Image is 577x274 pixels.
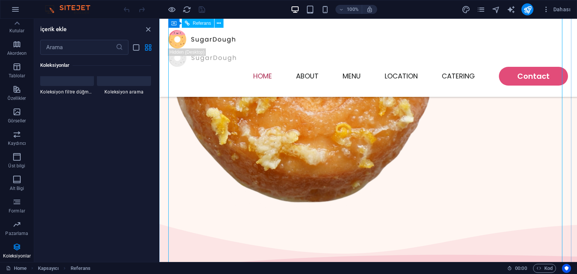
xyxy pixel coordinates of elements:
p: Kaydırıcı [8,140,26,146]
h6: Koleksiyonlar [40,61,151,70]
button: text_generator [506,5,515,14]
button: reload [182,5,191,14]
p: Alt Bigi [10,185,24,191]
i: Sayfayı yeniden yükleyin [183,5,191,14]
button: 100% [335,5,362,14]
nav: breadcrumb [38,264,91,273]
p: Kutular [9,28,25,34]
h6: Oturum süresi [507,264,527,273]
span: Dahası [542,6,571,13]
i: Navigatör [492,5,500,14]
p: Görseller [8,118,26,124]
span: 00 00 [515,264,527,273]
button: navigator [491,5,500,14]
i: Tasarım (Ctrl+Alt+Y) [462,5,470,14]
i: Yeniden boyutlandırmada yakınlaştırma düzeyini seçilen cihaza uyacak şekilde otomatik olarak ayarla. [366,6,373,13]
a: Seçimi iptal etmek için tıkla. Sayfaları açmak için çift tıkla [6,264,27,273]
i: AI Writer [507,5,515,14]
p: Formlar [9,208,25,214]
img: Editor Logo [43,5,100,14]
span: Koleksiyon arama [97,89,151,95]
button: grid-view [143,43,153,52]
button: design [461,5,470,14]
button: Dahası [539,3,574,15]
span: Seçmek için tıkla. Düzenlemek için çift tıkla [71,264,91,273]
button: list-view [131,43,140,52]
button: pages [476,5,485,14]
span: : [520,265,521,271]
span: Seçmek için tıkla. Düzenlemek için çift tıkla [38,264,59,273]
button: publish [521,3,533,15]
button: Kod [533,264,556,273]
span: Referans [193,21,211,26]
button: Usercentrics [562,264,571,273]
span: Koleksiyon filtre düğmeleri [40,89,94,95]
i: Sayfalar (Ctrl+Alt+S) [477,5,485,14]
input: Arama [40,40,116,55]
p: Üst bilgi [8,163,25,169]
h6: 100% [347,5,359,14]
p: Pazarlama [5,230,28,236]
p: Özellikler [8,95,26,101]
p: Koleksiyonlar [3,253,31,259]
i: Yayınla [523,5,532,14]
button: close panel [143,25,153,34]
span: Kod [536,264,553,273]
p: Akordeon [7,50,27,56]
p: Tablolar [9,73,26,79]
h6: İçerik ekle [40,25,67,34]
